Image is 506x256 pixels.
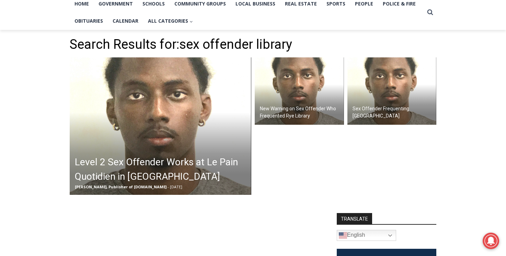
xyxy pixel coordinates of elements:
[75,155,250,184] h2: Level 2 Sex Offender Works at Le Pain Quotidien in [GEOGRAPHIC_DATA]
[75,184,166,189] span: [PERSON_NAME], Publisher of [DOMAIN_NAME]
[255,57,344,125] a: New Warning on Sex Offender Who Frequented Rye Library
[70,57,251,195] a: Level 2 Sex Offender Works at Le Pain Quotidien in [GEOGRAPHIC_DATA] [PERSON_NAME], Publisher of ...
[70,37,436,53] h1: Search Results for:
[179,37,292,52] span: sex offender library
[353,105,435,120] h2: Sex Offender Frequenting [GEOGRAPHIC_DATA]
[424,6,436,19] button: View Search Form
[173,0,324,67] div: "The first chef I interviewed talked about coming to [GEOGRAPHIC_DATA] from [GEOGRAPHIC_DATA] in ...
[180,68,318,84] span: Intern @ [DOMAIN_NAME]
[347,57,437,125] img: (PHOTO: Rye PD advised the community on Thursday, November 14, 2024 of a Level 2 Sex Offender, 29...
[5,69,88,85] h4: [PERSON_NAME] Read Sanctuary Fall Fest: [DATE]
[72,20,96,56] div: Face Painting
[108,12,143,30] a: Calendar
[72,58,75,65] div: 3
[337,230,396,241] a: English
[337,213,372,224] strong: TRANSLATE
[70,12,108,30] a: Obituaries
[339,231,347,240] img: en
[165,67,333,86] a: Intern @ [DOMAIN_NAME]
[260,105,342,120] h2: New Warning on Sex Offender Who Frequented Rye Library
[347,57,437,125] a: Sex Offender Frequenting [GEOGRAPHIC_DATA]
[255,57,344,125] img: (PHOTO: Rye PD advised the community on Thursday, November 14, 2024 of a Level 2 Sex Offender, 29...
[70,57,251,195] img: (PHOTO: Rye PD advised the community on Thursday, November 14, 2024 of a Level 2 Sex Offender, 29...
[0,68,99,86] a: [PERSON_NAME] Read Sanctuary Fall Fest: [DATE]
[168,184,169,189] span: -
[77,58,78,65] div: /
[143,12,198,30] button: Child menu of All Categories
[80,58,83,65] div: 6
[170,184,182,189] span: [DATE]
